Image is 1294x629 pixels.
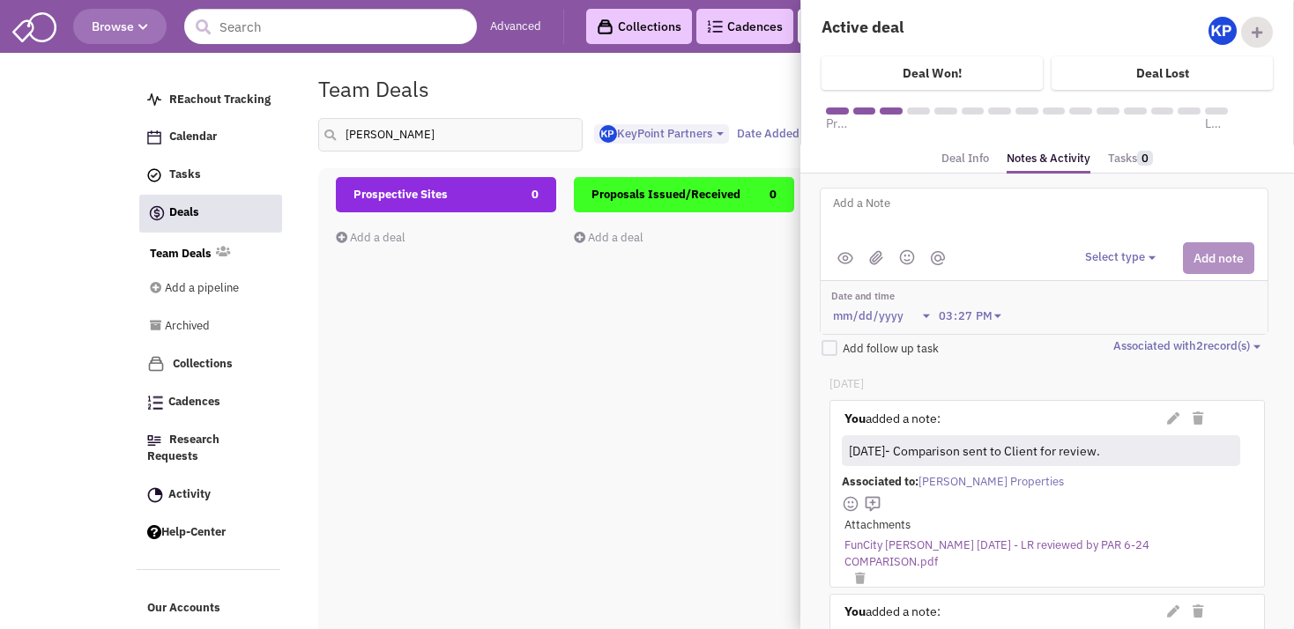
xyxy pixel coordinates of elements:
span: Collections [173,356,233,371]
button: KeyPoint Partners [594,124,729,144]
span: REachout Tracking [169,92,271,107]
a: Cadences [696,9,793,44]
img: SmartAdmin [12,9,56,42]
a: Tasks [138,159,281,192]
span: Calendar [169,129,217,144]
label: added a note: [844,410,941,427]
img: mantion.png [931,251,945,265]
a: Deal Info [941,146,989,172]
a: Add a deal [574,230,643,245]
a: FunCity [PERSON_NAME] [DATE] - LR reviewed by PAR 6-24 COMPARISON.pdf [844,537,1231,570]
a: Collections [138,347,281,381]
img: Gp5tB00MpEGTGSMiAkF79g.png [599,125,617,143]
img: Research.png [147,435,161,446]
strong: You [844,411,866,426]
span: Research Requests [147,433,219,464]
strong: You [844,603,866,619]
img: icon-collection-lavender-black.svg [597,18,614,35]
input: Search deals [318,118,583,152]
a: Advanced [490,18,541,35]
i: Delete Note [1193,605,1203,618]
span: Activity [168,486,211,501]
img: Gp5tB00MpEGTGSMiAkF79g.png [1208,17,1237,45]
input: Search [184,9,477,44]
a: Tasks [1108,146,1153,172]
a: Activity [138,478,281,512]
span: 0 [770,177,777,212]
span: Date Added [737,126,799,141]
span: Proposals Issued/Received [591,187,740,202]
i: Delete Note [1193,412,1203,425]
img: Cadences_logo.png [147,396,163,410]
img: face-smile.png [842,495,859,513]
span: Add follow up task [843,341,939,356]
img: Activity.png [147,487,163,503]
button: Browse [73,9,167,44]
button: Date Added [732,124,819,144]
button: Select type [1085,249,1161,266]
a: Calendar [138,121,281,154]
h1: Team Deals [318,78,429,100]
a: Add a pipeline [150,272,257,306]
span: 2 [1196,338,1203,353]
img: public.png [837,252,853,264]
h4: Deal Lost [1136,65,1189,81]
a: Deals [139,195,282,233]
h4: Deal Won! [903,65,962,81]
a: Cadences [138,386,281,419]
a: Research Requests [138,424,281,474]
span: Associated to: [842,474,918,489]
a: Collections [586,9,692,44]
a: Notes & Activity [1007,146,1090,174]
img: (jpg,png,gif,doc,docx,xls,xlsx,pdf,txt) [869,250,883,265]
img: icon-collection-lavender.png [147,355,165,373]
span: Our Accounts [147,601,220,616]
img: icon-deals.svg [148,203,166,224]
img: Calendar.png [147,130,161,144]
img: mdi_comment-add-outline.png [864,495,881,513]
span: Lease executed [1205,115,1228,132]
a: Team Deals [150,246,212,263]
label: Date and time [831,290,1009,304]
a: Our Accounts [138,592,281,625]
p: [DATE] [829,376,1264,393]
span: Cadences [168,395,220,410]
img: help.png [147,525,161,539]
i: Remove Attachment [855,573,865,584]
div: Add Collaborator [1241,17,1273,48]
span: Prospective Sites [353,187,448,202]
img: Cadences_logo.png [707,20,723,33]
i: Edit Note [1167,605,1179,618]
img: emoji.png [899,249,915,265]
span: 0 [532,177,539,212]
span: Prospective Sites [826,115,849,132]
span: 0 [1137,151,1153,166]
button: Associated with2record(s) [1113,338,1266,355]
span: KeyPoint Partners [599,126,712,141]
a: REachout Tracking [138,84,281,117]
a: Help-Center [138,516,281,550]
div: [DATE]- Comparison sent to Client for review. [845,438,1233,463]
h4: Active deal [822,17,1036,37]
label: Attachments [844,517,911,534]
img: icon-tasks.png [147,168,161,182]
a: Archived [150,310,257,344]
span: [PERSON_NAME] Properties [918,474,1064,489]
a: Add a deal [336,230,405,245]
span: Tasks [169,167,201,182]
span: Browse [92,18,148,34]
label: added a note: [844,603,941,620]
i: Edit Note [1167,412,1179,425]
